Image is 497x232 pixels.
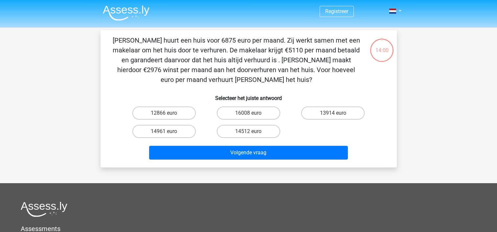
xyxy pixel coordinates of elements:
button: Volgende vraag [149,146,348,160]
p: [PERSON_NAME] huurt een huis voor 6875 euro per maand. Zij werkt samen met een makelaar om het hu... [111,35,362,85]
label: 14512 euro [217,125,280,138]
label: 13914 euro [301,106,365,120]
label: 16008 euro [217,106,280,120]
img: Assessly [103,5,149,21]
img: Assessly logo [21,202,67,217]
label: 14961 euro [132,125,196,138]
a: Registreer [325,8,348,14]
h6: Selecteer het juiste antwoord [111,90,386,101]
label: 12866 euro [132,106,196,120]
div: 14:00 [370,38,394,54]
